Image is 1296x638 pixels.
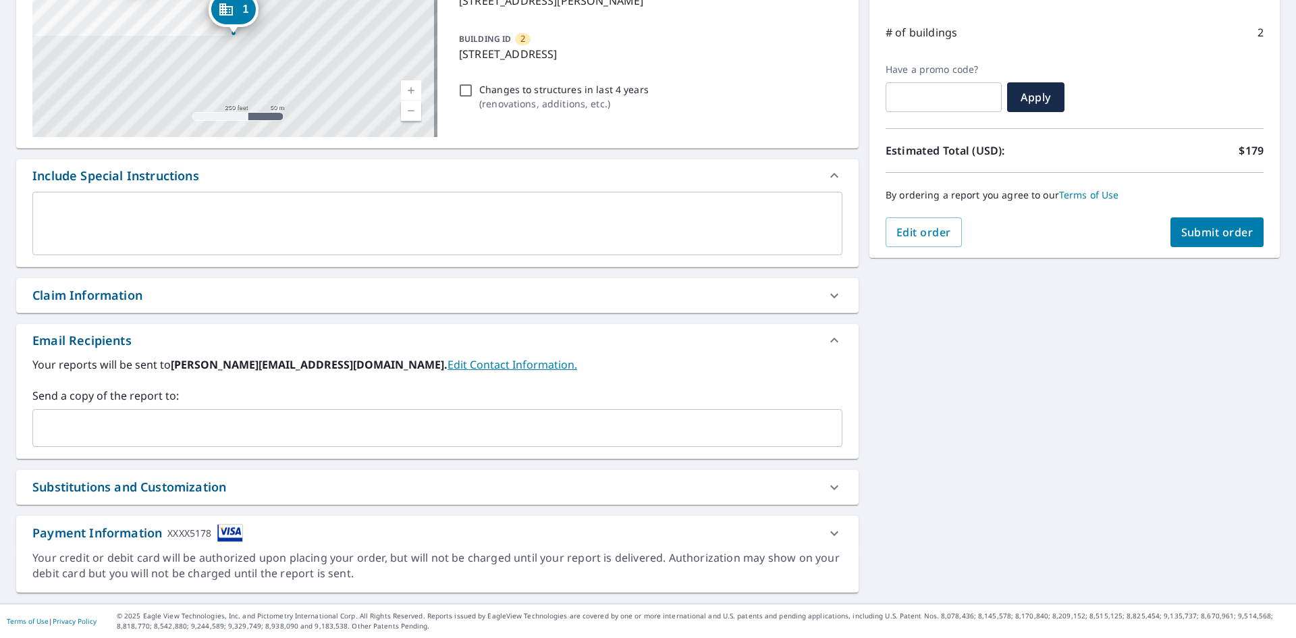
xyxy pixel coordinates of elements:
[1170,217,1264,247] button: Submit order
[16,516,859,550] div: Payment InformationXXXX5178cardImage
[167,524,211,542] div: XXXX5178
[1007,82,1064,112] button: Apply
[16,470,859,504] div: Substitutions and Customization
[401,80,421,101] a: Current Level 17, Zoom In
[1059,188,1119,201] a: Terms of Use
[1018,90,1054,105] span: Apply
[459,46,837,62] p: [STREET_ADDRESS]
[886,63,1002,76] label: Have a promo code?
[32,388,842,404] label: Send a copy of the report to:
[7,616,49,626] a: Terms of Use
[896,225,951,240] span: Edit order
[479,82,649,97] p: Changes to structures in last 4 years
[32,524,243,542] div: Payment Information
[886,217,962,247] button: Edit order
[32,478,226,496] div: Substitutions and Customization
[16,159,859,192] div: Include Special Instructions
[1239,142,1264,159] p: $179
[217,524,243,542] img: cardImage
[459,33,511,45] p: BUILDING ID
[53,616,97,626] a: Privacy Policy
[886,189,1264,201] p: By ordering a report you agree to our
[171,357,448,372] b: [PERSON_NAME][EMAIL_ADDRESS][DOMAIN_NAME].
[32,356,842,373] label: Your reports will be sent to
[1181,225,1253,240] span: Submit order
[479,97,649,111] p: ( renovations, additions, etc. )
[7,617,97,625] p: |
[16,278,859,313] div: Claim Information
[32,331,132,350] div: Email Recipients
[32,550,842,581] div: Your credit or debit card will be authorized upon placing your order, but will not be charged unt...
[886,24,957,41] p: # of buildings
[32,167,199,185] div: Include Special Instructions
[448,357,577,372] a: EditContactInfo
[1258,24,1264,41] p: 2
[520,32,525,45] span: 2
[242,4,248,14] span: 1
[401,101,421,121] a: Current Level 17, Zoom Out
[886,142,1075,159] p: Estimated Total (USD):
[32,286,142,304] div: Claim Information
[16,324,859,356] div: Email Recipients
[117,611,1289,631] p: © 2025 Eagle View Technologies, Inc. and Pictometry International Corp. All Rights Reserved. Repo...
